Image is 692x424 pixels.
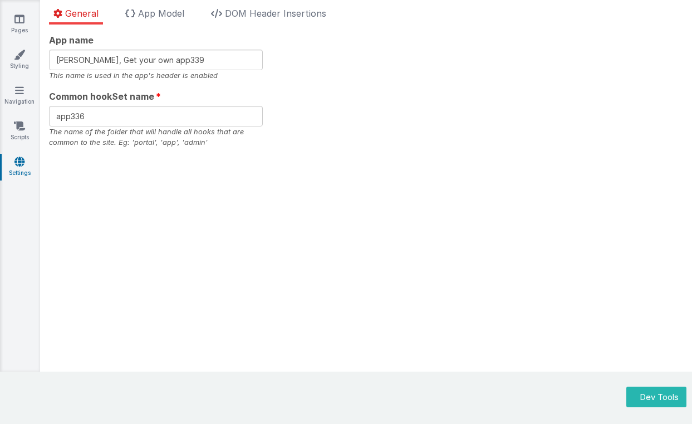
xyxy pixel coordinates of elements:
span: App Model [138,8,184,19]
button: Dev Tools [626,387,686,407]
span: Common hookSet name [49,90,154,103]
div: This name is used in the app's header is enabled [49,70,263,81]
span: App name [49,33,94,47]
span: DOM Header Insertions [225,8,326,19]
div: The name of the folder that will handle all hooks that are common to the site. Eg: 'portal', 'app... [49,126,263,148]
span: General [65,8,99,19]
